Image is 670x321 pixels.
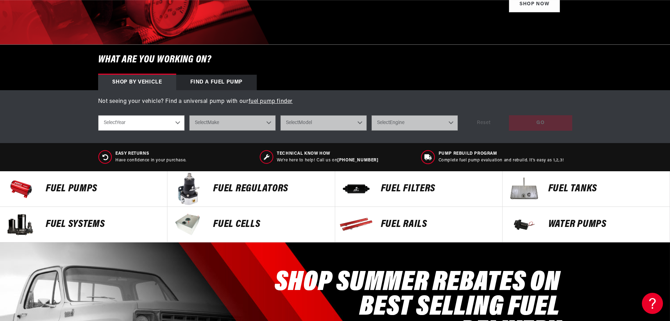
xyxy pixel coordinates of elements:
[98,97,572,106] p: Not seeing your vehicle? Find a universal pump with our
[503,207,670,242] a: Water Pumps Water Pumps
[46,219,160,230] p: Fuel Systems
[339,207,374,242] img: FUEL Rails
[548,219,663,230] p: Water Pumps
[189,115,276,131] select: Make
[335,207,503,242] a: FUEL Rails FUEL Rails
[171,207,206,242] img: FUEL Cells
[249,99,293,104] a: fuel pump finder
[335,171,503,207] a: FUEL FILTERS FUEL FILTERS
[371,115,458,131] select: Engine
[81,45,590,75] h6: What are you working on?
[277,158,378,163] p: We’re here to help! Call us on
[176,75,257,90] div: Find a Fuel Pump
[439,151,564,157] span: Pump Rebuild program
[548,184,663,194] p: Fuel Tanks
[98,115,185,131] select: Year
[277,151,378,157] span: Technical Know How
[381,184,495,194] p: FUEL FILTERS
[280,115,367,131] select: Model
[115,158,186,163] p: Have confidence in your purchase.
[213,219,327,230] p: FUEL Cells
[339,171,374,206] img: FUEL FILTERS
[337,158,378,162] a: [PHONE_NUMBER]
[503,171,670,207] a: Fuel Tanks Fuel Tanks
[213,184,327,194] p: FUEL REGULATORS
[4,171,39,206] img: Fuel Pumps
[98,75,176,90] div: Shop by vehicle
[4,207,39,242] img: Fuel Systems
[167,207,335,242] a: FUEL Cells FUEL Cells
[46,184,160,194] p: Fuel Pumps
[115,151,186,157] span: Easy Returns
[167,171,335,207] a: FUEL REGULATORS FUEL REGULATORS
[439,158,564,163] p: Complete fuel pump evaluation and rebuild. It's easy as 1,2,3!
[171,171,206,206] img: FUEL REGULATORS
[381,219,495,230] p: FUEL Rails
[506,207,541,242] img: Water Pumps
[506,171,541,206] img: Fuel Tanks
